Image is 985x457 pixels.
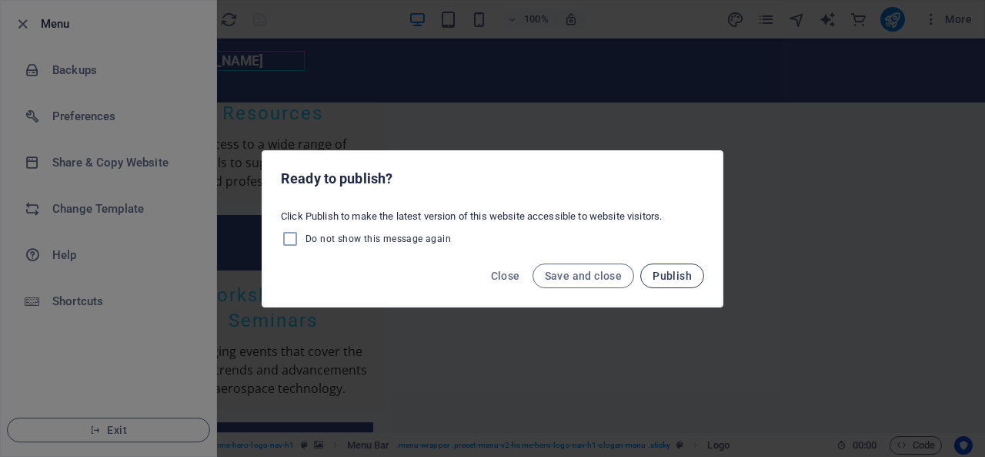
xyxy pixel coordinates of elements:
span: Do not show this message again [306,233,451,245]
span: Publish [653,270,692,282]
button: Publish [640,264,704,288]
div: Click Publish to make the latest version of this website accessible to website visitors. [262,203,723,254]
span: Save and close [545,270,623,282]
span: Close [491,270,520,282]
button: Close [485,264,526,288]
button: Save and close [533,264,635,288]
h2: Ready to publish? [281,170,704,188]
